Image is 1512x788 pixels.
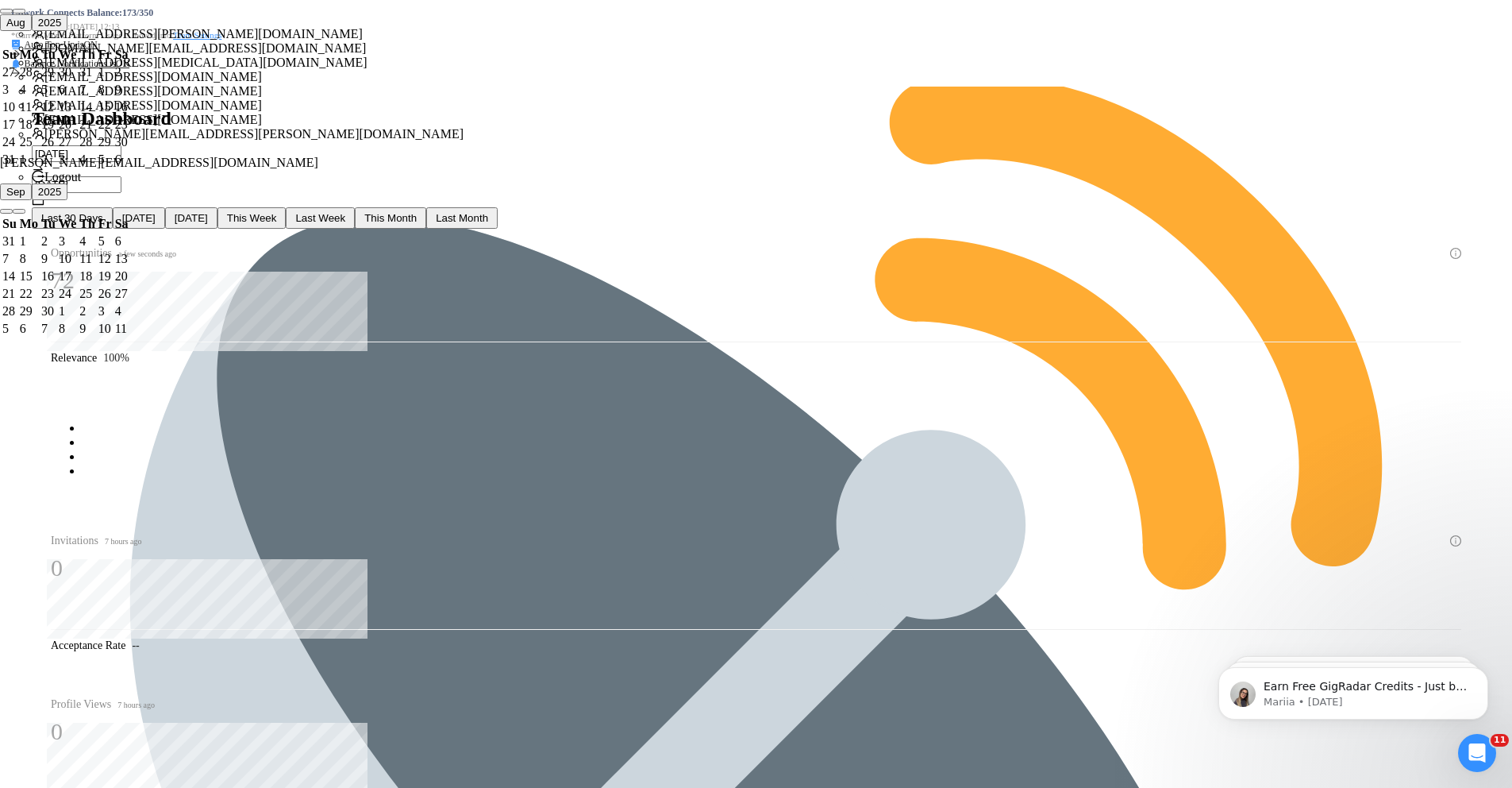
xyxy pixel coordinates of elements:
span: -- [132,639,139,651]
span: 11 [1491,734,1509,747]
span: Acceptance Rate [51,639,125,651]
iframe: Intercom notifications message [1195,634,1512,745]
span: Profile Views [51,696,155,714]
time: 7 hours ago [105,537,142,546]
div: 0 [51,553,142,583]
span: info-circle [1450,535,1461,547]
span: 100% [103,352,129,364]
span: Relevance [51,352,97,364]
iframe: Intercom live chat [1458,734,1496,772]
div: 0 [51,717,155,747]
span: Invitations [51,532,142,550]
time: 7 hours ago [117,701,155,709]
